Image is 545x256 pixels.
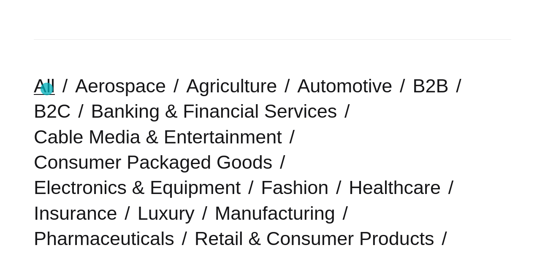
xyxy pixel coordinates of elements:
[195,228,434,249] a: Retail & Consumer Products
[34,75,55,97] a: All
[138,202,195,224] a: Luxury
[34,228,174,249] a: Pharmaceuticals
[186,75,277,97] a: Agriculture
[34,202,117,224] a: Insurance
[261,177,328,198] a: Fashion
[349,177,441,198] a: Healthcare
[215,202,335,224] a: Manufacturing
[34,126,282,148] a: Cable Media & Entertainment
[297,75,392,97] a: Automotive
[75,75,166,97] a: Aerospace
[34,177,241,198] a: Electronics & Equipment
[91,100,337,122] a: Banking & Financial Services
[34,100,71,122] a: B2C
[412,75,448,97] a: B2B
[34,151,272,173] a: Consumer Packaged Goods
